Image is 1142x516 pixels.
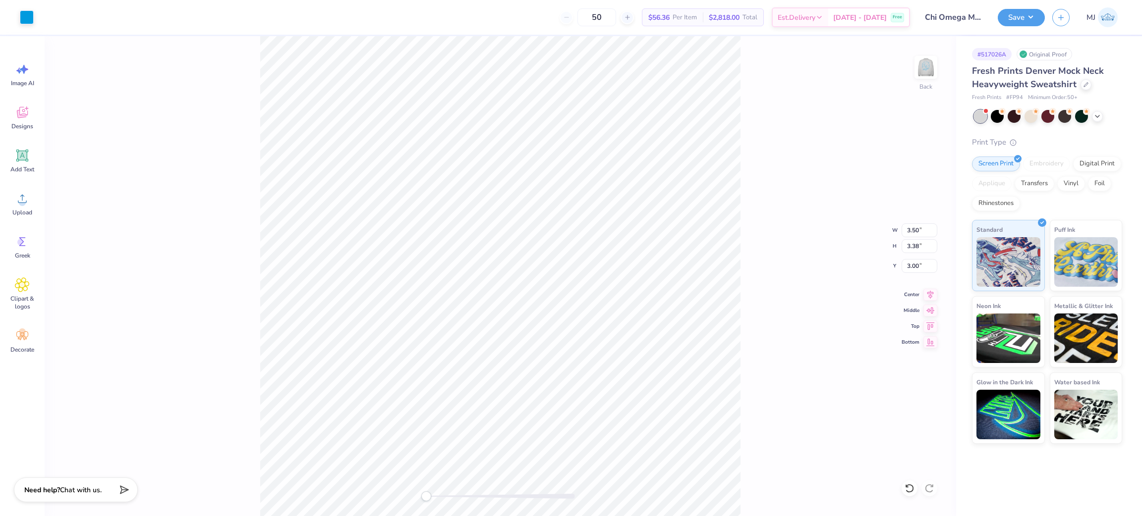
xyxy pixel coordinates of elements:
span: Per Item [673,12,697,23]
span: Add Text [10,165,34,173]
div: Original Proof [1017,48,1072,60]
button: Save [998,9,1045,26]
div: Rhinestones [972,196,1020,211]
span: Center [902,291,919,299]
span: Chat with us. [60,485,102,495]
span: Top [902,322,919,330]
span: Glow in the Dark Ink [976,377,1033,387]
span: Greek [15,252,30,259]
span: Decorate [10,346,34,354]
span: Neon Ink [976,301,1001,311]
span: Fresh Prints [972,94,1001,102]
div: Transfers [1015,176,1054,191]
div: Embroidery [1023,156,1070,171]
input: – – [577,8,616,26]
span: Designs [11,122,33,130]
span: $2,818.00 [709,12,740,23]
span: Upload [12,208,32,216]
span: Standard [976,224,1003,235]
span: [DATE] - [DATE] [833,12,887,23]
div: Print Type [972,137,1122,148]
input: Untitled Design [917,7,990,27]
span: Fresh Prints Denver Mock Neck Heavyweight Sweatshirt [972,65,1104,90]
img: Puff Ink [1054,237,1118,287]
span: Water based Ink [1054,377,1100,387]
span: Bottom [902,338,919,346]
span: Free [893,14,902,21]
span: Clipart & logos [6,295,39,310]
span: Total [742,12,757,23]
img: Back [916,57,936,77]
div: # 517026A [972,48,1012,60]
span: Puff Ink [1054,224,1075,235]
span: Minimum Order: 50 + [1028,94,1078,102]
img: Mark Joshua Mullasgo [1098,7,1118,27]
span: Est. Delivery [778,12,815,23]
div: Back [919,82,932,91]
div: Foil [1088,176,1111,191]
div: Vinyl [1057,176,1085,191]
div: Digital Print [1073,156,1121,171]
div: Applique [972,176,1012,191]
img: Metallic & Glitter Ink [1054,313,1118,363]
span: # FP94 [1006,94,1023,102]
a: MJ [1082,7,1122,27]
span: Metallic & Glitter Ink [1054,301,1113,311]
div: Accessibility label [421,491,431,501]
img: Neon Ink [976,313,1040,363]
div: Screen Print [972,156,1020,171]
span: Image AI [11,79,34,87]
img: Water based Ink [1054,390,1118,439]
span: Middle [902,307,919,314]
span: $56.36 [648,12,670,23]
img: Standard [976,237,1040,287]
span: MJ [1086,12,1095,23]
strong: Need help? [24,485,60,495]
img: Glow in the Dark Ink [976,390,1040,439]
